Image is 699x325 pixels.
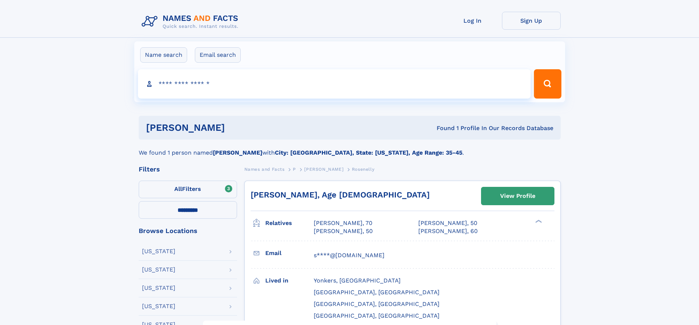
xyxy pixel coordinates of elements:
[142,248,175,254] div: [US_STATE]
[195,47,241,63] label: Email search
[293,167,296,172] span: P
[140,47,187,63] label: Name search
[174,185,182,192] span: All
[500,188,535,204] div: View Profile
[418,227,478,235] a: [PERSON_NAME], 60
[244,165,285,174] a: Names and Facts
[443,12,502,30] a: Log In
[139,181,237,198] label: Filters
[142,303,175,309] div: [US_STATE]
[331,124,553,132] div: Found 1 Profile In Our Records Database
[146,123,331,132] h1: [PERSON_NAME]
[142,285,175,291] div: [US_STATE]
[293,165,296,174] a: P
[213,149,262,156] b: [PERSON_NAME]
[502,12,561,30] a: Sign Up
[275,149,462,156] b: City: [GEOGRAPHIC_DATA], State: [US_STATE], Age Range: 35-45
[314,289,440,296] span: [GEOGRAPHIC_DATA], [GEOGRAPHIC_DATA]
[304,165,343,174] a: [PERSON_NAME]
[304,167,343,172] span: [PERSON_NAME]
[314,300,440,307] span: [GEOGRAPHIC_DATA], [GEOGRAPHIC_DATA]
[138,69,531,99] input: search input
[534,69,561,99] button: Search Button
[265,217,314,229] h3: Relatives
[251,190,430,199] a: [PERSON_NAME], Age [DEMOGRAPHIC_DATA]
[314,312,440,319] span: [GEOGRAPHIC_DATA], [GEOGRAPHIC_DATA]
[481,187,554,205] a: View Profile
[142,267,175,273] div: [US_STATE]
[139,140,561,157] div: We found 1 person named with .
[534,219,542,224] div: ❯
[418,219,477,227] a: [PERSON_NAME], 50
[314,227,373,235] a: [PERSON_NAME], 50
[314,219,372,227] a: [PERSON_NAME], 70
[139,166,237,173] div: Filters
[139,228,237,234] div: Browse Locations
[265,274,314,287] h3: Lived in
[314,277,401,284] span: Yonkers, [GEOGRAPHIC_DATA]
[139,12,244,32] img: Logo Names and Facts
[352,167,374,172] span: Rosenelly
[265,247,314,259] h3: Email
